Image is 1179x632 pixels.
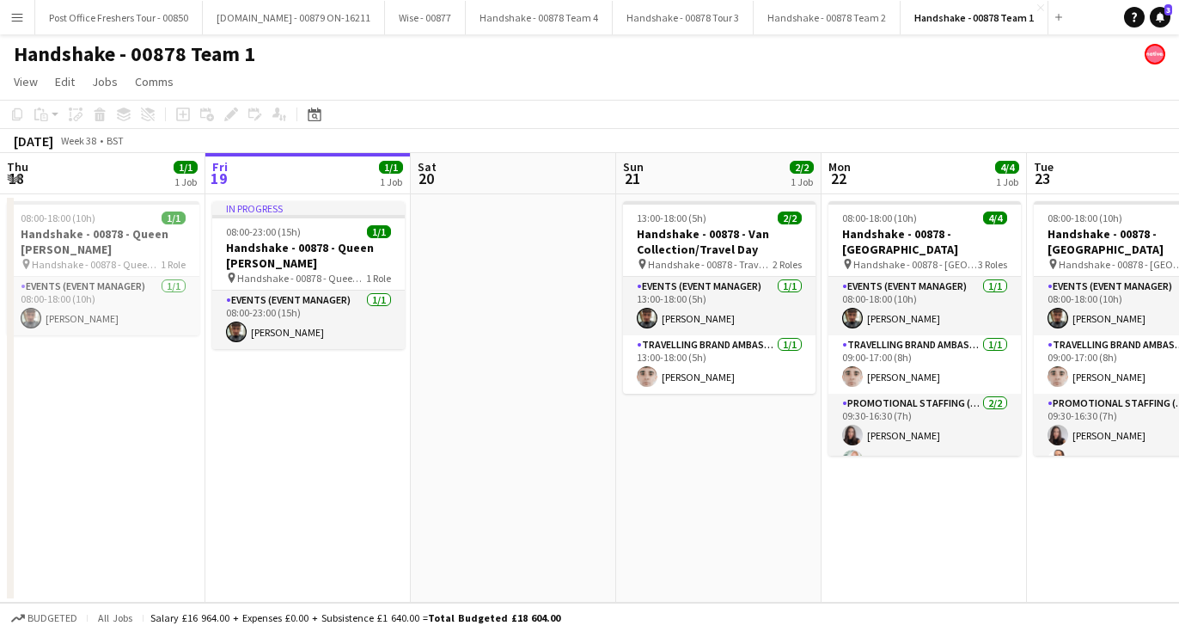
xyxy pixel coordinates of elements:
span: Fri [212,159,228,175]
span: 18 [4,169,28,188]
app-card-role: Travelling Brand Ambassador1/113:00-18:00 (5h)[PERSON_NAME] [623,335,816,394]
span: 21 [620,169,644,188]
app-job-card: 13:00-18:00 (5h)2/2Handshake - 00878 - Van Collection/Travel Day Handshake - 00878 - Travel Day2 ... [623,201,816,394]
span: 3 [1164,4,1172,15]
button: Handshake - 00878 Team 1 [901,1,1048,34]
div: 1 Job [174,175,197,188]
div: In progress [212,201,405,215]
span: Week 38 [57,134,100,147]
app-card-role: Events (Event Manager)1/108:00-23:00 (15h)[PERSON_NAME] [212,291,405,349]
div: 1 Job [791,175,813,188]
app-card-role: Events (Event Manager)1/108:00-18:00 (10h)[PERSON_NAME] [828,277,1021,335]
span: 1/1 [367,225,391,238]
span: Total Budgeted £18 604.00 [428,611,560,624]
div: 1 Job [996,175,1018,188]
div: BST [107,134,124,147]
span: All jobs [95,611,136,624]
span: 4/4 [995,161,1019,174]
h3: Handshake - 00878 - Queen [PERSON_NAME] [212,240,405,271]
span: 13:00-18:00 (5h) [637,212,706,224]
app-job-card: In progress08:00-23:00 (15h)1/1Handshake - 00878 - Queen [PERSON_NAME] Handshake - 00878 - Queen ... [212,201,405,349]
a: Edit [48,71,82,93]
a: View [7,71,45,93]
h1: Handshake - 00878 Team 1 [14,41,255,67]
div: Salary £16 964.00 + Expenses £0.00 + Subsistence £1 640.00 = [150,611,560,624]
app-card-role: Promotional Staffing (Brand Ambassadors)2/209:30-16:30 (7h)[PERSON_NAME][PERSON_NAME] [828,394,1021,477]
span: Edit [55,74,75,89]
button: Wise - 00877 [385,1,466,34]
span: 08:00-18:00 (10h) [842,212,917,224]
span: Sun [623,159,644,175]
span: View [14,74,38,89]
span: Tue [1034,159,1054,175]
span: 1/1 [162,212,186,224]
span: 22 [826,169,851,188]
app-job-card: 08:00-18:00 (10h)4/4Handshake - 00878 - [GEOGRAPHIC_DATA] Handshake - 00878 - [GEOGRAPHIC_DATA]3 ... [828,201,1021,456]
span: 23 [1031,169,1054,188]
div: [DATE] [14,132,53,150]
app-card-role: Travelling Brand Ambassador1/109:00-17:00 (8h)[PERSON_NAME] [828,335,1021,394]
span: Sat [418,159,437,175]
h3: Handshake - 00878 - Queen [PERSON_NAME] [7,226,199,257]
button: Handshake - 00878 Team 4 [466,1,613,34]
span: 4/4 [983,212,1007,224]
span: 2/2 [778,212,802,224]
span: 3 Roles [978,258,1007,271]
span: Handshake - 00878 - [GEOGRAPHIC_DATA] [853,258,978,271]
button: Handshake - 00878 Tour 3 [613,1,754,34]
span: Handshake - 00878 - Travel Day [648,258,773,271]
span: 1 Role [366,272,391,285]
button: Handshake - 00878 Team 2 [754,1,901,34]
span: Thu [7,159,28,175]
app-card-role: Events (Event Manager)1/113:00-18:00 (5h)[PERSON_NAME] [623,277,816,335]
span: 1/1 [379,161,403,174]
h3: Handshake - 00878 - Van Collection/Travel Day [623,226,816,257]
span: 1/1 [174,161,198,174]
span: 08:00-18:00 (10h) [21,212,95,224]
a: 3 [1150,7,1170,28]
a: Jobs [85,71,125,93]
span: 19 [210,169,228,188]
span: Handshake - 00878 - Queen [PERSON_NAME] [32,258,161,271]
app-card-role: Events (Event Manager)1/108:00-18:00 (10h)[PERSON_NAME] [7,277,199,335]
span: 20 [415,169,437,188]
span: Handshake - 00878 - Queen [PERSON_NAME] [237,272,366,285]
span: 1 Role [161,258,186,271]
span: 2/2 [790,161,814,174]
button: Budgeted [9,609,80,628]
div: 1 Job [380,175,402,188]
span: Comms [135,74,174,89]
button: Post Office Freshers Tour - 00850 [35,1,203,34]
app-user-avatar: native Staffing [1145,44,1165,64]
h3: Handshake - 00878 - [GEOGRAPHIC_DATA] [828,226,1021,257]
app-job-card: 08:00-18:00 (10h)1/1Handshake - 00878 - Queen [PERSON_NAME] Handshake - 00878 - Queen [PERSON_NAM... [7,201,199,335]
span: 08:00-23:00 (15h) [226,225,301,238]
span: 08:00-18:00 (10h) [1048,212,1122,224]
span: Budgeted [27,612,77,624]
span: Mon [828,159,851,175]
button: [DOMAIN_NAME] - 00879 ON-16211 [203,1,385,34]
span: 2 Roles [773,258,802,271]
span: Jobs [92,74,118,89]
a: Comms [128,71,180,93]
